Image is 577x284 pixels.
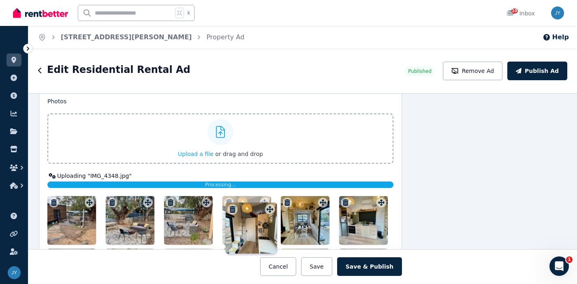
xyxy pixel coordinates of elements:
[47,172,393,180] div: Uploading " IMG_4348.jpg "
[551,6,564,19] img: jyefisher5@gmail.com
[206,33,244,41] a: Property Ad
[543,32,569,42] button: Help
[260,257,296,276] button: Cancel
[507,62,567,80] button: Publish Ad
[178,150,263,158] button: Upload a file or drag and drop
[511,9,518,13] span: 10
[8,266,21,279] img: jyefisher5@gmail.com
[443,62,502,80] button: Remove Ad
[47,63,190,76] h1: Edit Residential Rental Ad
[187,10,190,16] span: k
[61,33,192,41] a: [STREET_ADDRESS][PERSON_NAME]
[301,257,332,276] button: Save
[408,68,432,75] span: Published
[215,151,263,157] span: or drag and drop
[337,257,402,276] button: Save & Publish
[13,7,68,19] img: RentBetter
[205,182,236,188] span: Processing...
[549,256,569,276] iframe: Intercom live chat
[506,9,535,17] div: Inbox
[178,151,214,157] span: Upload a file
[28,26,254,49] nav: Breadcrumb
[47,97,393,105] p: Photos
[566,256,573,263] span: 1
